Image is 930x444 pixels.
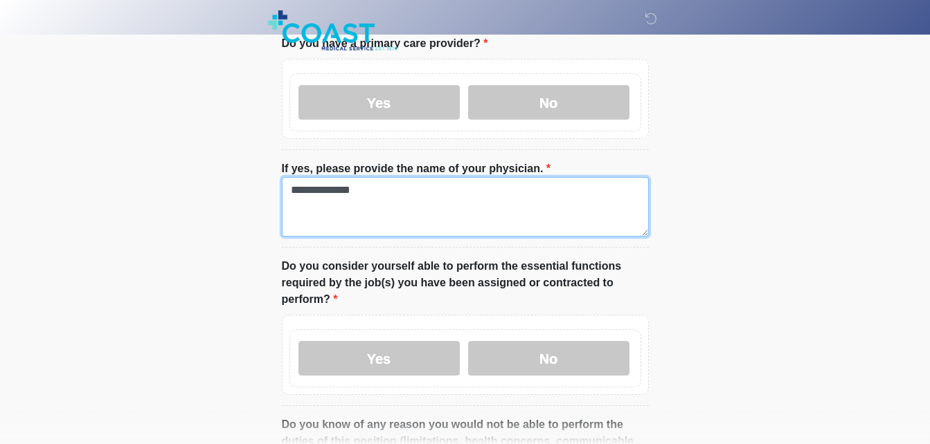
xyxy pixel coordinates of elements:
[298,341,460,376] label: Yes
[468,341,629,376] label: No
[268,10,398,50] img: Coast Medical Service Logo
[468,85,629,120] label: No
[282,160,551,177] label: If yes, please provide the name of your physician.
[298,85,460,120] label: Yes
[282,258,649,308] label: Do you consider yourself able to perform the essential functions required by the job(s) you have ...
